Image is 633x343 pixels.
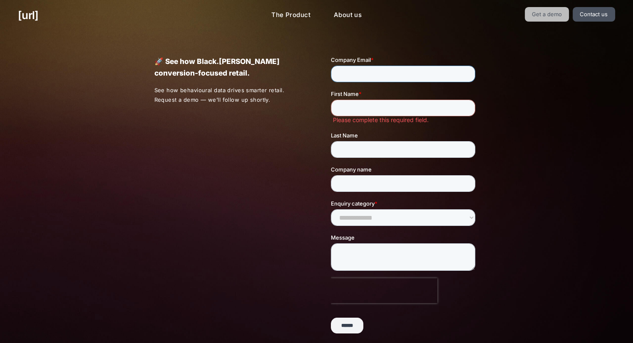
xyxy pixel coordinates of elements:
[573,7,615,22] a: Contact us
[154,56,302,79] p: 🚀 See how Black.[PERSON_NAME] conversion-focused retail.
[327,7,368,23] a: About us
[18,7,38,23] a: [URL]
[265,7,317,23] a: The Product
[525,7,569,22] a: Get a demo
[154,86,302,105] p: See how behavioural data drives smarter retail. Request a demo — we’ll follow up shortly.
